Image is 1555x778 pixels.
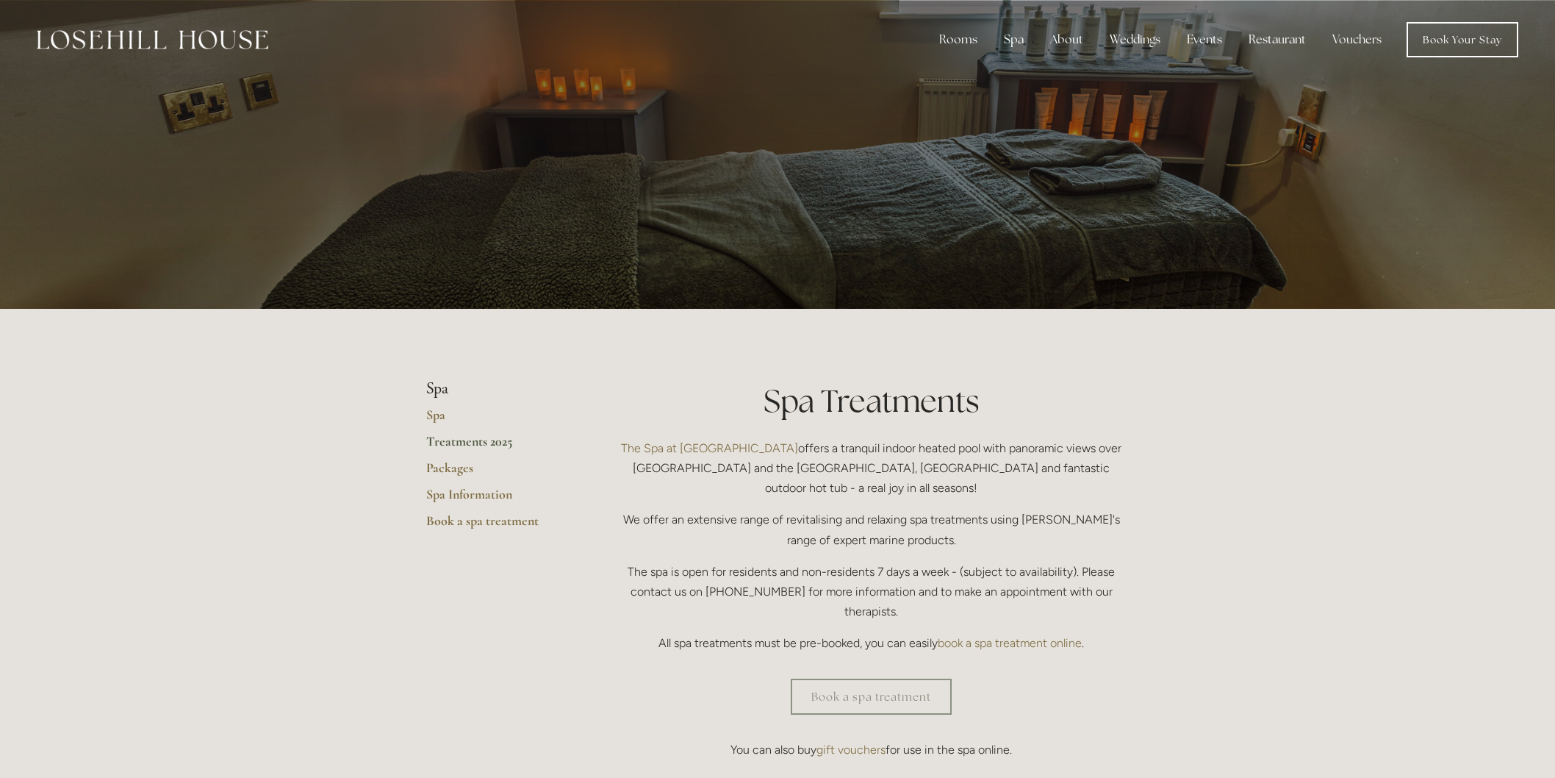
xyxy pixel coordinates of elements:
[426,407,567,433] a: Spa
[426,379,567,399] li: Spa
[426,486,567,513] a: Spa Information
[426,460,567,486] a: Packages
[1237,25,1318,54] div: Restaurant
[614,510,1129,549] p: We offer an extensive range of revitalising and relaxing spa treatments using [PERSON_NAME]'s ran...
[791,679,952,715] a: Book a spa treatment
[614,438,1129,499] p: offers a tranquil indoor heated pool with panoramic views over [GEOGRAPHIC_DATA] and the [GEOGRAP...
[621,441,798,455] a: The Spa at [GEOGRAPHIC_DATA]
[1098,25,1172,54] div: Weddings
[1321,25,1393,54] a: Vouchers
[614,379,1129,423] h1: Spa Treatments
[992,25,1035,54] div: Spa
[938,636,1082,650] a: book a spa treatment online
[614,740,1129,760] p: You can also buy for use in the spa online.
[37,30,268,49] img: Losehill House
[614,633,1129,653] p: All spa treatments must be pre-booked, you can easily .
[614,562,1129,622] p: The spa is open for residents and non-residents 7 days a week - (subject to availability). Please...
[927,25,989,54] div: Rooms
[1175,25,1234,54] div: Events
[1038,25,1095,54] div: About
[816,743,886,757] a: gift vouchers
[426,433,567,460] a: Treatments 2025
[426,513,567,539] a: Book a spa treatment
[1407,22,1518,57] a: Book Your Stay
